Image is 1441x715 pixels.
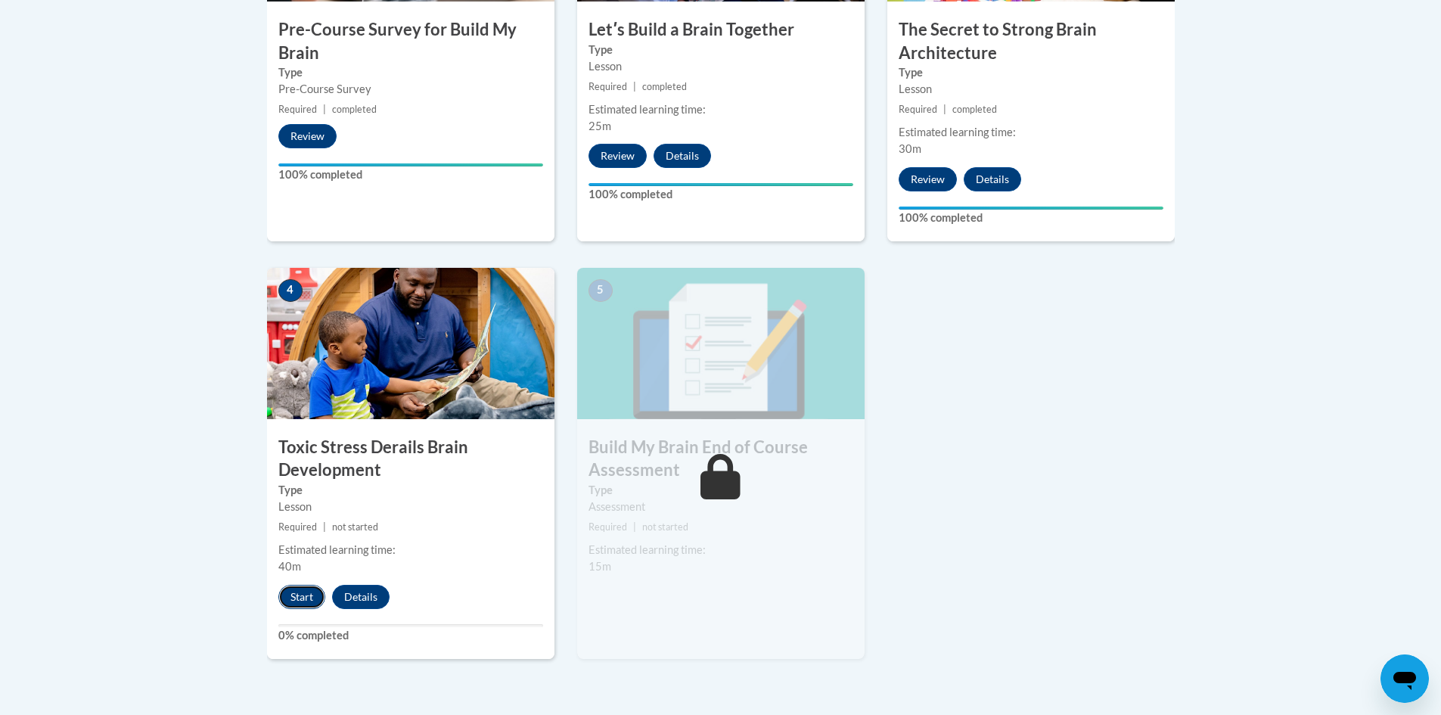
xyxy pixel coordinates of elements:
span: | [323,521,326,533]
div: Your progress [278,163,543,166]
h3: Letʹs Build a Brain Together [577,18,865,42]
label: Type [278,482,543,499]
span: 40m [278,560,301,573]
label: 0% completed [278,627,543,644]
div: Estimated learning time: [278,542,543,558]
label: Type [589,42,853,58]
span: completed [332,104,377,115]
button: Start [278,585,325,609]
div: Lesson [589,58,853,75]
span: Required [589,81,627,92]
div: Estimated learning time: [899,124,1163,141]
h3: The Secret to Strong Brain Architecture [887,18,1175,65]
span: 4 [278,279,303,302]
span: | [943,104,946,115]
div: Assessment [589,499,853,515]
span: 30m [899,142,921,155]
label: Type [589,482,853,499]
div: Lesson [278,499,543,515]
h3: Build My Brain End of Course Assessment [577,436,865,483]
label: 100% completed [899,210,1163,226]
div: Estimated learning time: [589,101,853,118]
span: 15m [589,560,611,573]
button: Review [589,144,647,168]
div: Pre-Course Survey [278,81,543,98]
span: Required [589,521,627,533]
span: 5 [589,279,613,302]
label: 100% completed [589,186,853,203]
button: Details [332,585,390,609]
label: Type [278,64,543,81]
span: 25m [589,120,611,132]
button: Review [899,167,957,191]
h3: Pre-Course Survey for Build My Brain [267,18,554,65]
label: Type [899,64,1163,81]
span: not started [332,521,378,533]
label: 100% completed [278,166,543,183]
span: | [633,81,636,92]
h3: Toxic Stress Derails Brain Development [267,436,554,483]
button: Review [278,124,337,148]
span: | [323,104,326,115]
span: | [633,521,636,533]
div: Lesson [899,81,1163,98]
span: not started [642,521,688,533]
span: Required [278,521,317,533]
button: Details [654,144,711,168]
span: Required [278,104,317,115]
img: Course Image [267,268,554,419]
iframe: Button to launch messaging window [1380,654,1429,703]
div: Estimated learning time: [589,542,853,558]
span: completed [642,81,687,92]
button: Details [964,167,1021,191]
img: Course Image [577,268,865,419]
div: Your progress [899,207,1163,210]
span: Required [899,104,937,115]
span: completed [952,104,997,115]
div: Your progress [589,183,853,186]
